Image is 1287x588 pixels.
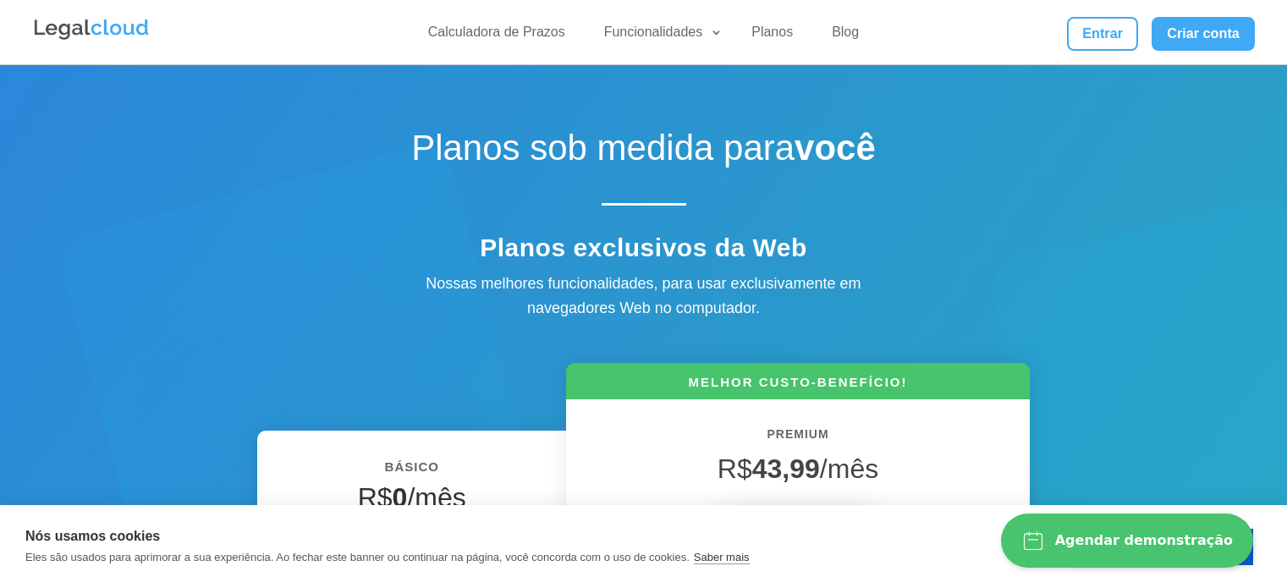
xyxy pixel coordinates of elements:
[393,482,408,513] strong: 0
[283,456,541,486] h6: BÁSICO
[795,128,876,168] strong: você
[25,529,160,543] strong: Nós usamos cookies
[718,453,878,484] span: R$ /mês
[741,24,803,48] a: Planos
[822,24,869,48] a: Blog
[591,425,1004,453] h6: PREMIUM
[25,551,690,563] p: Eles são usados para aprimorar a sua experiência. Ao fechar este banner ou continuar na página, v...
[348,127,940,178] h1: Planos sob medida para
[594,24,723,48] a: Funcionalidades
[566,373,1030,399] h6: MELHOR CUSTO-BENEFÍCIO!
[752,453,820,484] strong: 43,99
[694,551,750,564] a: Saber mais
[390,272,898,321] div: Nossas melhores funcionalidades, para usar exclusivamente em navegadores Web no computador.
[418,24,575,48] a: Calculadora de Prazos
[1152,17,1255,51] a: Criar conta
[32,30,151,45] a: Logo da Legalcloud
[32,17,151,42] img: Legalcloud Logo
[283,481,541,522] h4: R$ /mês
[348,233,940,272] h4: Planos exclusivos da Web
[1067,17,1138,51] a: Entrar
